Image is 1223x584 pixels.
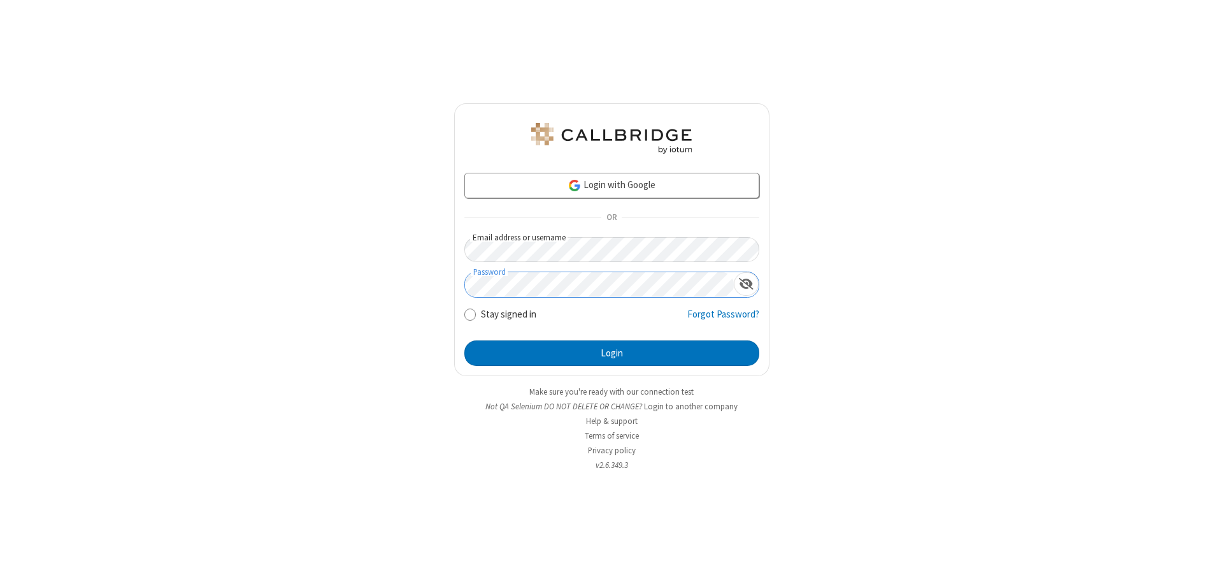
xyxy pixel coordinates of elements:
a: Terms of service [585,430,639,441]
span: OR [601,209,622,227]
input: Password [465,272,734,297]
label: Stay signed in [481,307,536,322]
button: Login to another company [644,400,738,412]
div: Show password [734,272,759,296]
li: v2.6.349.3 [454,459,769,471]
a: Help & support [586,416,638,427]
input: Email address or username [464,237,759,262]
iframe: Chat [1191,551,1213,575]
a: Privacy policy [588,445,636,456]
button: Login [464,340,759,366]
li: Not QA Selenium DO NOT DELETE OR CHANGE? [454,400,769,412]
a: Login with Google [464,173,759,198]
img: QA Selenium DO NOT DELETE OR CHANGE [529,123,694,154]
img: google-icon.png [568,179,582,193]
a: Forgot Password? [687,307,759,332]
a: Make sure you're ready with our connection test [529,386,694,397]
